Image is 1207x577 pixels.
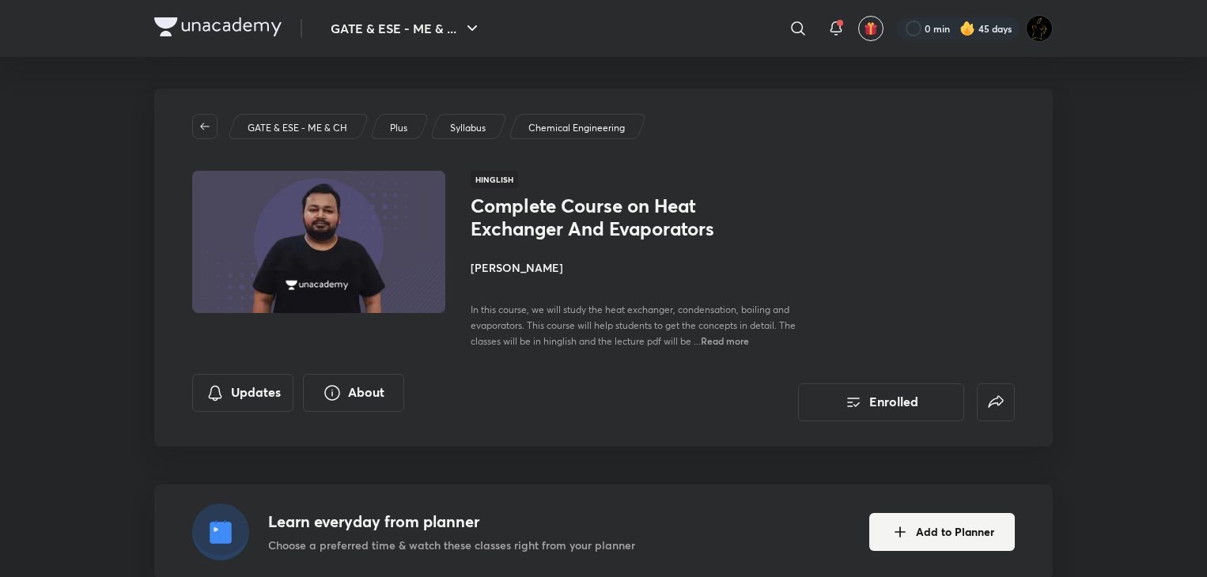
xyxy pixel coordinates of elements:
[190,169,448,315] img: Thumbnail
[388,121,411,135] a: Plus
[858,16,883,41] button: avatar
[528,121,625,135] p: Chemical Engineering
[701,334,749,347] span: Read more
[471,259,825,276] h4: [PERSON_NAME]
[245,121,350,135] a: GATE & ESE - ME & CH
[471,171,518,188] span: Hinglish
[248,121,347,135] p: GATE & ESE - ME & CH
[450,121,486,135] p: Syllabus
[154,17,282,40] a: Company Logo
[390,121,407,135] p: Plus
[977,383,1015,421] button: false
[959,21,975,36] img: streak
[1026,15,1053,42] img: Ranit Maity01
[192,374,293,412] button: Updates
[869,513,1015,551] button: Add to Planner
[471,194,729,240] h1: Complete Course on Heat Exchanger And Evaporators
[864,21,878,36] img: avatar
[798,383,964,421] button: Enrolled
[471,304,796,347] span: In this course, we will study the heat exchanger, condensation, boiling and evaporators. This cou...
[321,13,491,44] button: GATE & ESE - ME & ...
[526,121,628,135] a: Chemical Engineering
[448,121,489,135] a: Syllabus
[303,374,404,412] button: About
[268,510,635,534] h4: Learn everyday from planner
[268,537,635,553] p: Choose a preferred time & watch these classes right from your planner
[154,17,282,36] img: Company Logo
